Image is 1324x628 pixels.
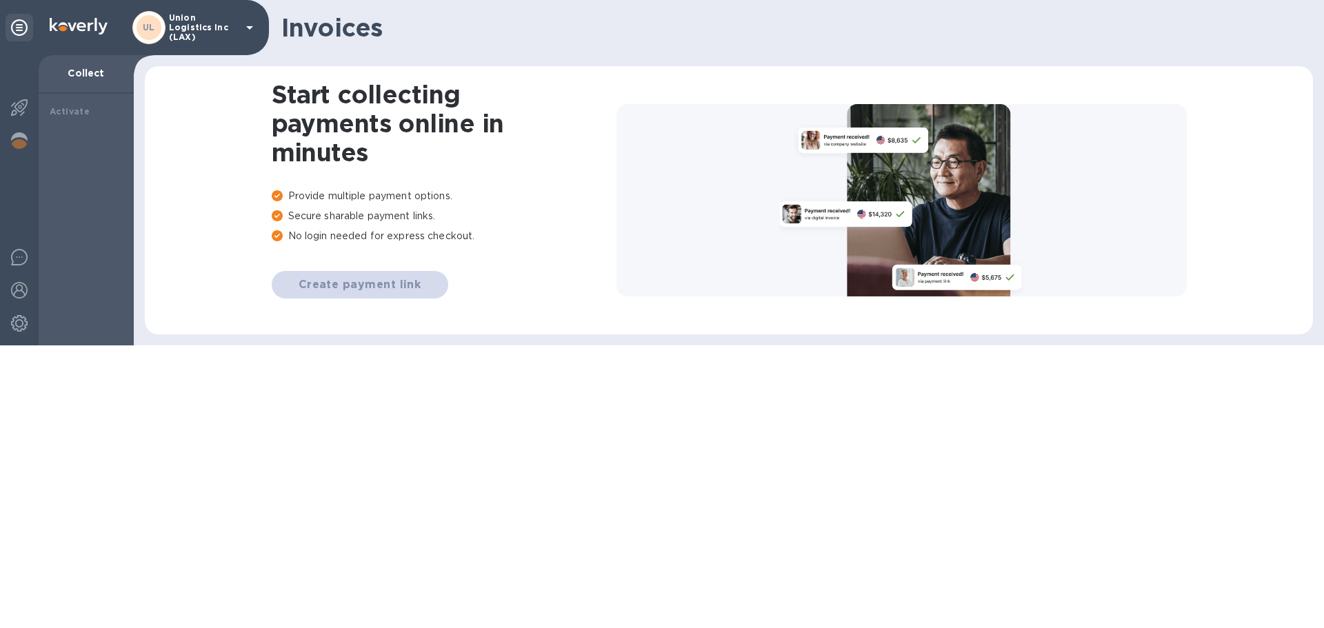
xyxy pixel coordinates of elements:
[50,66,123,80] p: Collect
[272,80,616,167] h1: Start collecting payments online in minutes
[272,229,616,243] p: No login needed for express checkout.
[50,18,108,34] img: Logo
[169,13,238,42] p: Union Logistics Inc (LAX)
[281,13,1302,42] h1: Invoices
[6,14,33,41] div: Unpin categories
[143,22,155,32] b: UL
[50,106,90,117] b: Activate
[272,189,616,203] p: Provide multiple payment options.
[272,209,616,223] p: Secure sharable payment links.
